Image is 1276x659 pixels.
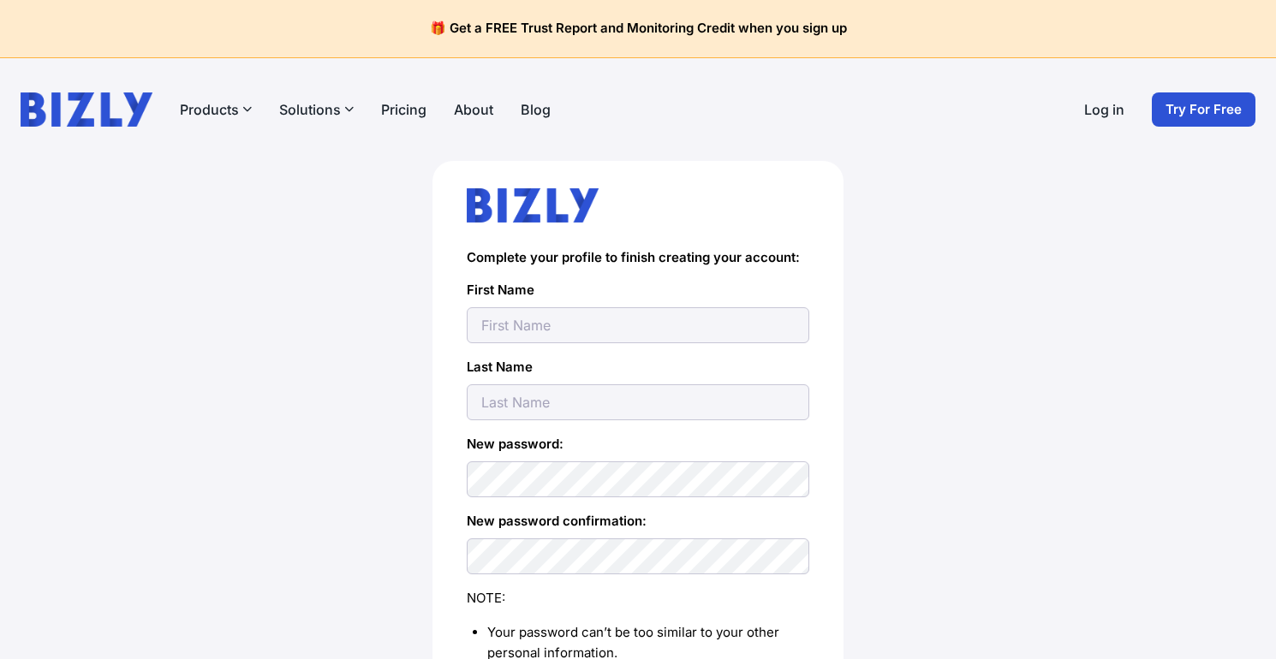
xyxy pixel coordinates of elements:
[1084,99,1124,120] a: Log in
[180,99,252,120] button: Products
[521,99,551,120] a: Blog
[467,434,809,454] label: New password:
[454,99,493,120] a: About
[467,357,809,377] label: Last Name
[467,250,809,266] h4: Complete your profile to finish creating your account:
[467,307,809,343] input: First Name
[467,511,809,531] label: New password confirmation:
[381,99,426,120] a: Pricing
[279,99,354,120] button: Solutions
[1152,92,1255,127] a: Try For Free
[467,280,809,300] label: First Name
[21,21,1255,37] h4: 🎁 Get a FREE Trust Report and Monitoring Credit when you sign up
[467,188,599,223] img: bizly_logo.svg
[467,384,809,420] input: Last Name
[467,588,809,609] div: NOTE:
